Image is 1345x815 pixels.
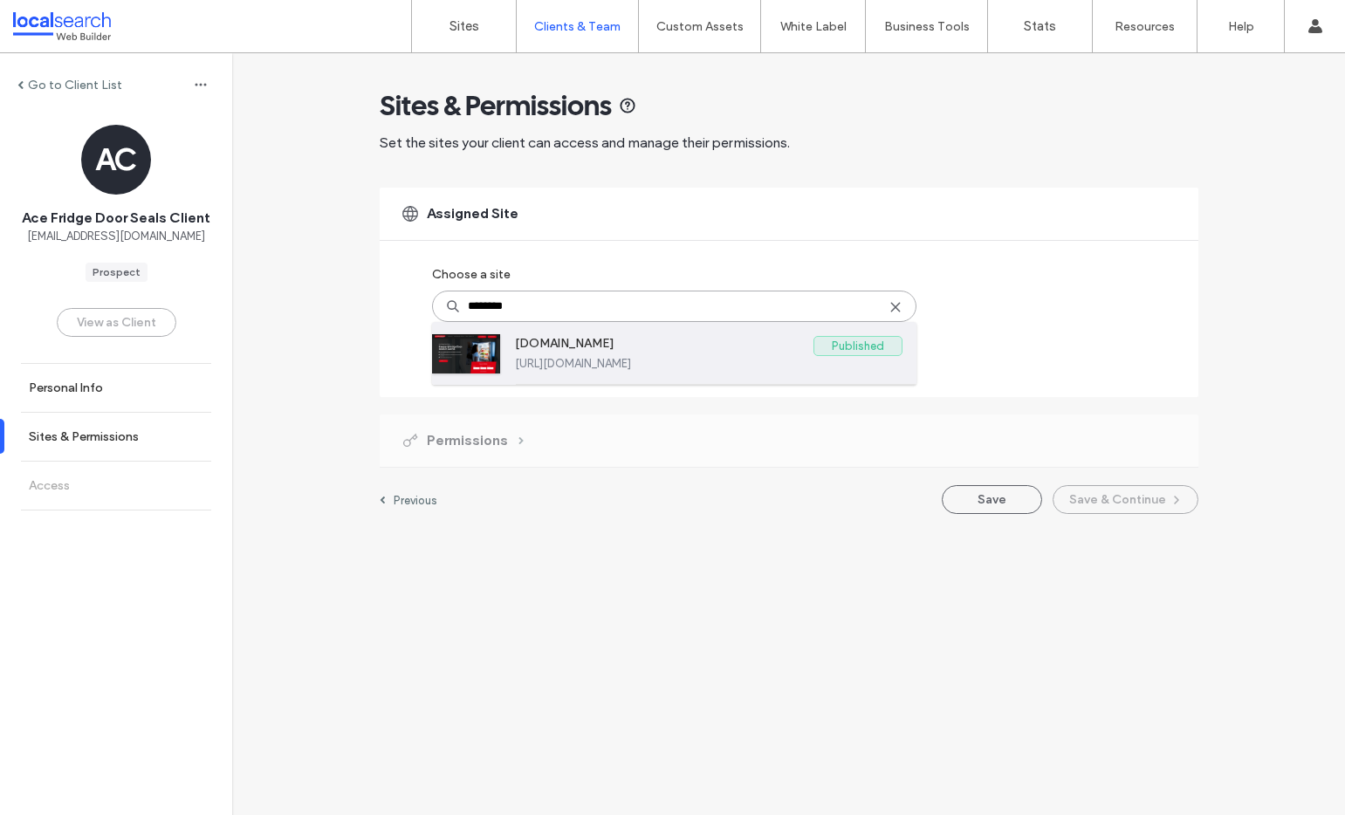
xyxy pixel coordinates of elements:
[427,204,518,223] span: Assigned Site
[1024,18,1056,34] label: Stats
[22,209,210,228] span: Ace Fridge Door Seals Client
[449,18,479,34] label: Sites
[27,228,205,245] span: [EMAIL_ADDRESS][DOMAIN_NAME]
[93,264,141,280] div: Prospect
[813,336,902,356] label: Published
[427,431,508,450] span: Permissions
[394,494,437,507] label: Previous
[29,380,103,395] label: Personal Info
[1115,19,1175,34] label: Resources
[81,125,151,195] div: AC
[380,88,612,123] span: Sites & Permissions
[380,134,790,151] span: Set the sites your client can access and manage their permissions.
[28,78,122,92] label: Go to Client List
[1228,19,1254,34] label: Help
[534,19,621,34] label: Clients & Team
[515,357,902,370] label: [URL][DOMAIN_NAME]
[29,478,70,493] label: Access
[29,429,139,444] label: Sites & Permissions
[884,19,970,34] label: Business Tools
[515,336,813,357] label: [DOMAIN_NAME]
[942,485,1042,514] button: Save
[432,322,717,354] label: Don't have a site for this client yet?
[780,19,847,34] label: White Label
[40,12,76,28] span: Help
[656,19,744,34] label: Custom Assets
[432,258,511,291] label: Choose a site
[380,493,437,507] a: Previous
